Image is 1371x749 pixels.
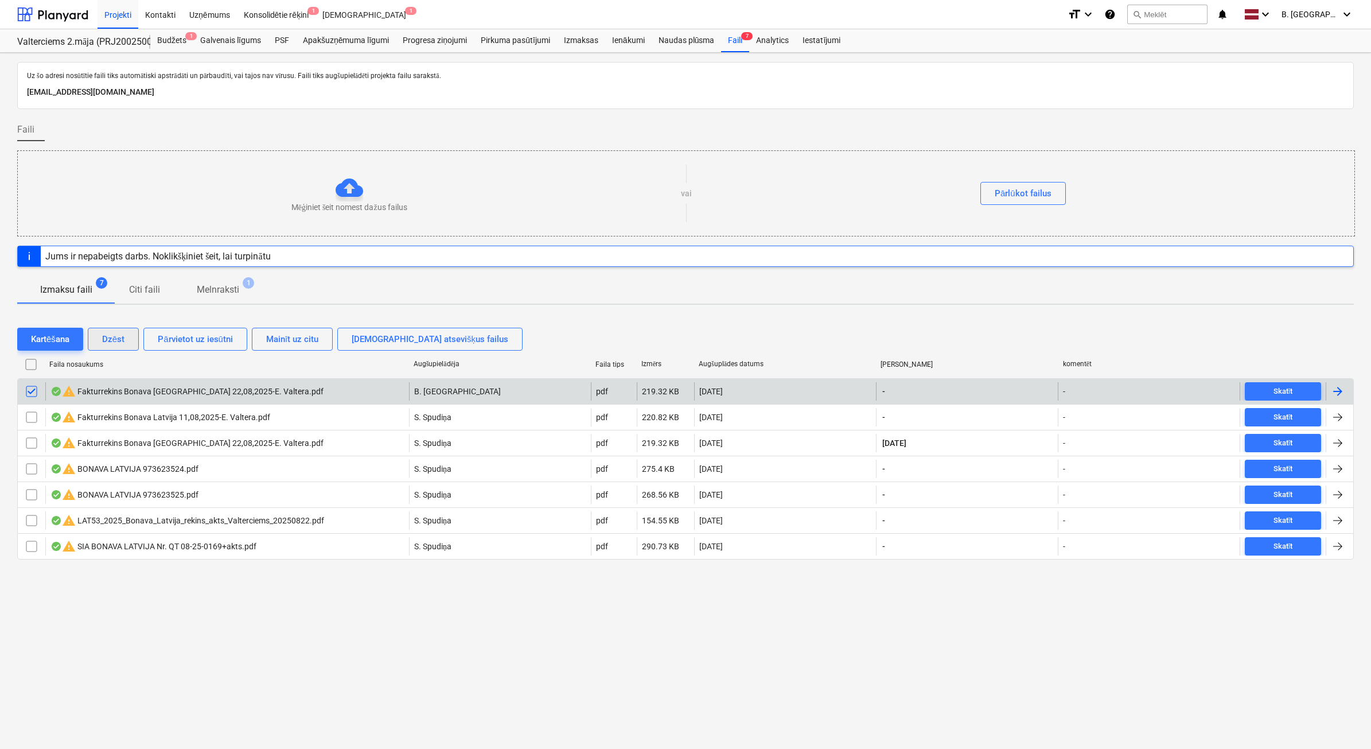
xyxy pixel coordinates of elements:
[158,332,233,347] div: Pārvietot uz iesūtni
[1063,438,1065,448] div: -
[699,438,723,448] div: [DATE]
[881,541,886,552] span: -
[62,514,76,527] span: warning
[185,32,197,40] span: 1
[642,413,679,422] div: 220.82 KB
[1245,511,1321,530] button: Skatīt
[995,186,1051,201] div: Pārlūkot failus
[96,277,107,289] span: 7
[1063,464,1065,474] div: -
[62,462,76,476] span: warning
[881,489,886,500] span: -
[1245,382,1321,401] button: Skatīt
[699,387,723,396] div: [DATE]
[699,516,723,525] div: [DATE]
[1259,7,1272,21] i: keyboard_arrow_down
[699,490,723,499] div: [DATE]
[642,438,679,448] div: 219.32 KB
[1245,537,1321,556] button: Skatīt
[414,437,451,449] p: S. Spudiņa
[699,542,723,551] div: [DATE]
[40,283,92,297] p: Izmaksu faili
[50,540,256,553] div: SIA BONAVA LATVIJA Nr. QT 08-25-0169+akts.pdf
[641,360,690,368] div: Izmērs
[1132,10,1142,19] span: search
[652,29,722,52] div: Naudas plūsma
[49,360,404,368] div: Faila nosaukums
[414,515,451,526] p: S. Spudiņa
[193,29,268,52] div: Galvenais līgums
[1063,516,1065,525] div: -
[1273,488,1293,502] div: Skatīt
[296,29,396,52] a: Apakšuzņēmuma līgumi
[252,328,333,351] button: Mainīt uz citu
[50,462,198,476] div: BONAVA LATVIJA 973623524.pdf
[596,464,608,474] div: pdf
[596,542,608,551] div: pdf
[337,328,523,351] button: [DEMOGRAPHIC_DATA] atsevišķus failus
[1063,542,1065,551] div: -
[1273,463,1293,476] div: Skatīt
[17,123,34,137] span: Faili
[50,438,62,448] div: OCR pabeigts
[50,542,62,551] div: OCR pabeigts
[1063,490,1065,499] div: -
[150,29,193,52] div: Budžets
[1081,7,1095,21] i: keyboard_arrow_down
[596,413,608,422] div: pdf
[414,360,586,368] div: Augšupielādēja
[699,413,723,422] div: [DATE]
[881,360,1053,368] div: [PERSON_NAME]
[721,29,749,52] div: Faili
[88,328,139,351] button: Dzēst
[596,490,608,499] div: pdf
[414,489,451,500] p: S. Spudiņa
[1063,413,1065,422] div: -
[1245,434,1321,452] button: Skatīt
[266,332,318,347] div: Mainīt uz citu
[17,36,137,48] div: Valterciems 2.māja (PRJ2002500) - 2601936
[699,464,723,474] div: [DATE]
[605,29,652,52] a: Ienākumi
[62,540,76,553] span: warning
[102,332,124,347] div: Dzēst
[307,7,319,15] span: 1
[50,385,324,398] div: Fakturrekins Bonava [GEOGRAPHIC_DATA] 22,08,2025-E. Valtera.pdf
[881,515,886,526] span: -
[62,410,76,424] span: warning
[1127,5,1208,24] button: Meklēt
[50,488,198,502] div: BONAVA LATVIJA 973623525.pdf
[1314,694,1371,749] div: Chat Widget
[268,29,296,52] a: PSF
[197,283,239,297] p: Melnraksti
[62,385,76,398] span: warning
[396,29,474,52] div: Progresa ziņojumi
[62,488,76,502] span: warning
[596,438,608,448] div: pdf
[1273,411,1293,424] div: Skatīt
[681,188,692,199] p: vai
[1340,7,1354,21] i: keyboard_arrow_down
[414,541,451,552] p: S. Spudiņa
[50,436,324,450] div: Fakturrekins Bonava [GEOGRAPHIC_DATA] 22,08,2025-E. Valtera.pdf
[1245,408,1321,426] button: Skatīt
[796,29,847,52] a: Iestatījumi
[50,387,62,396] div: OCR pabeigts
[474,29,557,52] a: Pirkuma pasūtījumi
[414,463,451,475] p: S. Spudiņa
[50,413,62,422] div: OCR pabeigts
[50,490,62,499] div: OCR pabeigts
[17,150,1355,236] div: Mēģiniet šeit nomest dažus failusvaiPārlūkot failus
[1273,385,1293,398] div: Skatīt
[557,29,605,52] a: Izmaksas
[45,251,271,262] div: Jums ir nepabeigts darbs. Noklikšķiniet šeit, lai turpinātu
[642,387,679,396] div: 219.32 KB
[129,283,160,297] p: Citi faili
[1282,10,1339,19] span: B. [GEOGRAPHIC_DATA]
[27,72,1344,81] p: Uz šo adresi nosūtītie faili tiks automātiski apstrādāti un pārbaudīti, vai tajos nav vīrusu. Fai...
